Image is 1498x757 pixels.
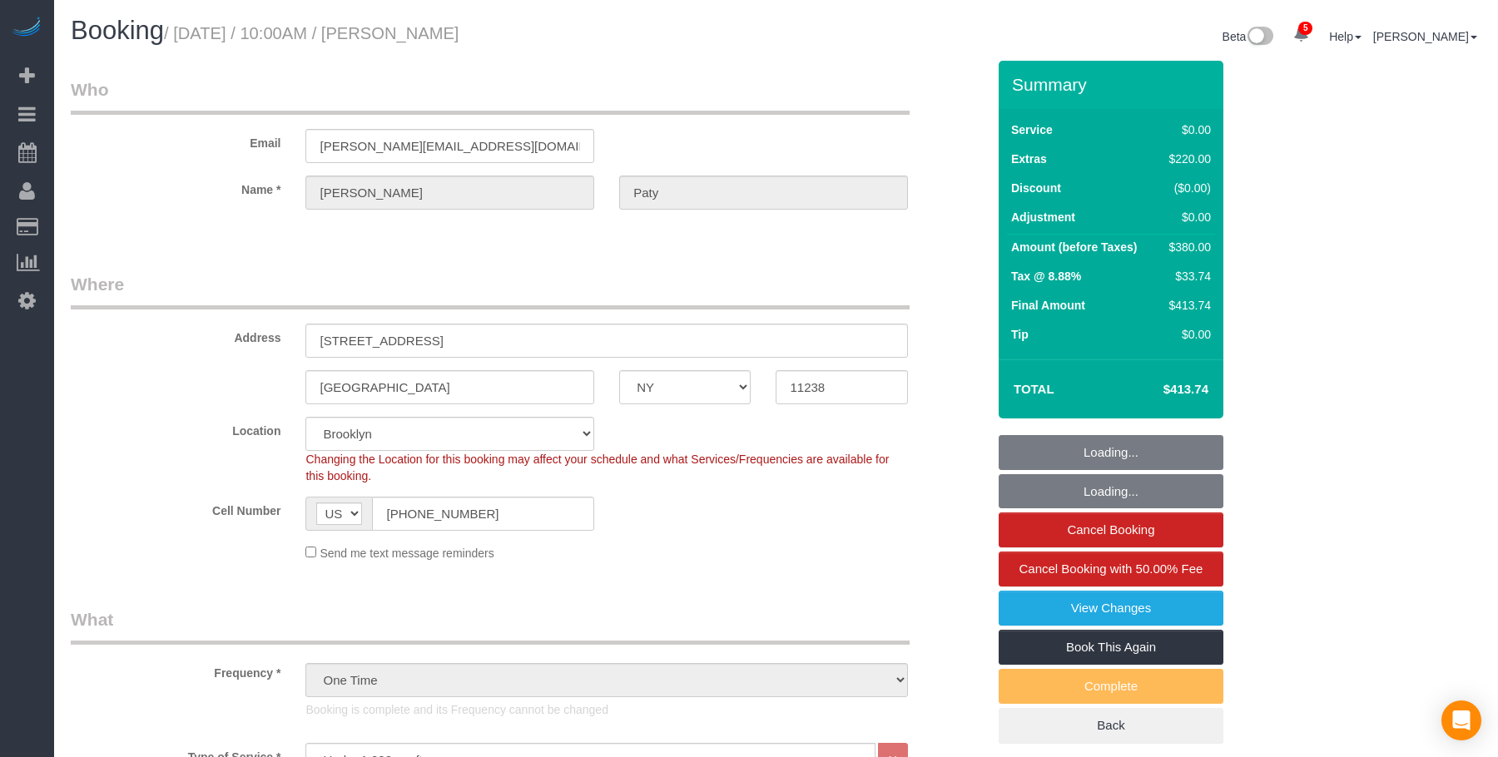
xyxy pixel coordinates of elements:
a: Cancel Booking [999,512,1223,547]
legend: Where [71,272,910,309]
img: Automaid Logo [10,17,43,40]
span: 5 [1298,22,1312,35]
label: Cell Number [58,497,293,519]
div: $380.00 [1163,239,1211,255]
input: Email [305,129,594,163]
strong: Total [1014,382,1054,396]
label: Location [58,417,293,439]
span: Changing the Location for this booking may affect your schedule and what Services/Frequencies are... [305,453,889,482]
a: [PERSON_NAME] [1373,30,1477,43]
label: Final Amount [1011,297,1085,314]
a: 5 [1285,17,1317,53]
a: Cancel Booking with 50.00% Fee [999,552,1223,586]
a: View Changes [999,591,1223,626]
label: Amount (before Taxes) [1011,239,1137,255]
label: Name * [58,176,293,198]
div: $33.74 [1163,268,1211,284]
div: $413.74 [1163,297,1211,314]
label: Email [58,129,293,151]
label: Tip [1011,326,1029,343]
legend: Who [71,77,910,115]
input: Last Name [619,176,908,210]
small: / [DATE] / 10:00AM / [PERSON_NAME] [164,24,459,42]
h4: $413.74 [1114,383,1208,397]
span: Send me text message reminders [320,547,494,560]
div: $0.00 [1163,209,1211,225]
h3: Summary [1012,75,1215,94]
a: Back [999,708,1223,743]
a: Book This Again [999,630,1223,665]
label: Address [58,324,293,346]
label: Extras [1011,151,1047,167]
span: Booking [71,16,164,45]
label: Discount [1011,180,1061,196]
div: $220.00 [1163,151,1211,167]
div: $0.00 [1163,326,1211,343]
span: Cancel Booking with 50.00% Fee [1019,562,1203,576]
p: Booking is complete and its Frequency cannot be changed [305,701,907,718]
input: City [305,370,594,404]
div: Open Intercom Messenger [1441,700,1481,740]
input: Cell Number [372,497,594,531]
legend: What [71,607,910,645]
div: $0.00 [1163,121,1211,138]
label: Frequency * [58,659,293,681]
label: Service [1011,121,1053,138]
input: First Name [305,176,594,210]
div: ($0.00) [1163,180,1211,196]
label: Adjustment [1011,209,1075,225]
input: Zip Code [776,370,907,404]
img: New interface [1246,27,1273,48]
label: Tax @ 8.88% [1011,268,1081,284]
a: Beta [1223,30,1274,43]
a: Help [1329,30,1362,43]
